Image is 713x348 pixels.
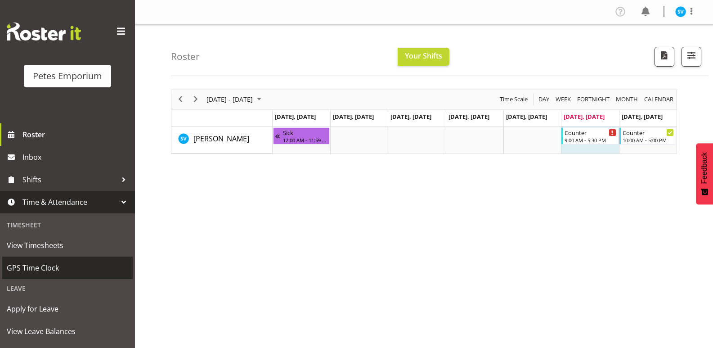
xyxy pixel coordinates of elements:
[205,94,265,105] button: August 2025
[171,127,273,154] td: Sasha Vandervalk resource
[175,94,187,105] button: Previous
[171,90,677,154] div: Timeline Week of August 16, 2025
[405,51,442,61] span: Your Shifts
[398,48,449,66] button: Your Shifts
[561,127,618,145] div: Sasha Vandervalk"s event - Counter Begin From Saturday, August 16, 2025 at 9:00:00 AM GMT+12:00 E...
[554,94,573,105] button: Timeline Week
[2,320,133,343] a: View Leave Balances
[193,133,249,144] a: [PERSON_NAME]
[390,113,431,121] span: [DATE], [DATE]
[619,127,676,145] div: Sasha Vandervalk"s event - Counter Begin From Sunday, August 17, 2025 at 10:00:00 AM GMT+12:00 En...
[171,51,200,62] h4: Roster
[33,69,102,83] div: Petes Emporium
[655,47,674,67] button: Download a PDF of the roster according to the set date range.
[190,94,202,105] button: Next
[7,325,128,338] span: View Leave Balances
[2,279,133,298] div: Leave
[7,23,81,41] img: Rosterit website logo
[623,128,674,137] div: Counter
[682,47,701,67] button: Filter Shifts
[273,127,677,154] table: Timeline Week of August 16, 2025
[275,113,316,121] span: [DATE], [DATE]
[615,94,639,105] span: Month
[643,94,674,105] span: calendar
[565,128,616,137] div: Counter
[7,239,128,252] span: View Timesheets
[2,234,133,257] a: View Timesheets
[506,113,547,121] span: [DATE], [DATE]
[273,127,330,145] div: Sasha Vandervalk"s event - Sick Begin From Monday, August 4, 2025 at 12:00:00 AM GMT+12:00 Ends A...
[22,195,117,209] span: Time & Attendance
[700,152,709,184] span: Feedback
[555,94,572,105] span: Week
[696,143,713,204] button: Feedback - Show survey
[2,216,133,234] div: Timesheet
[7,302,128,316] span: Apply for Leave
[576,94,610,105] span: Fortnight
[188,90,203,109] div: next period
[22,173,117,186] span: Shifts
[283,128,327,137] div: Sick
[498,94,529,105] button: Time Scale
[2,298,133,320] a: Apply for Leave
[623,136,674,144] div: 10:00 AM - 5:00 PM
[22,128,130,141] span: Roster
[643,94,675,105] button: Month
[576,94,611,105] button: Fortnight
[2,257,133,279] a: GPS Time Clock
[283,136,327,144] div: 12:00 AM - 11:59 PM
[448,113,489,121] span: [DATE], [DATE]
[614,94,640,105] button: Timeline Month
[538,94,550,105] span: Day
[622,113,663,121] span: [DATE], [DATE]
[206,94,254,105] span: [DATE] - [DATE]
[499,94,529,105] span: Time Scale
[203,90,267,109] div: August 11 - 17, 2025
[675,6,686,17] img: sasha-vandervalk6911.jpg
[193,134,249,144] span: [PERSON_NAME]
[22,150,130,164] span: Inbox
[7,261,128,275] span: GPS Time Clock
[565,136,616,144] div: 9:00 AM - 5:30 PM
[173,90,188,109] div: previous period
[564,113,605,121] span: [DATE], [DATE]
[537,94,551,105] button: Timeline Day
[333,113,374,121] span: [DATE], [DATE]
